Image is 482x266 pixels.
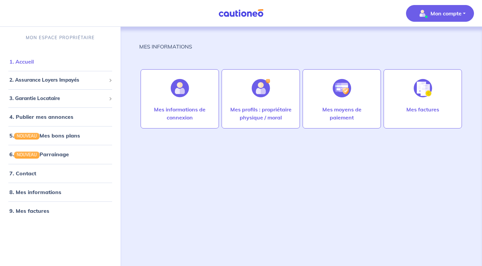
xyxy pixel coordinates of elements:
a: 4. Publier mes annonces [9,113,73,120]
p: Mon compte [430,9,462,17]
span: 2. Assurance Loyers Impayés [9,76,106,84]
p: Mes profils : propriétaire physique / moral [229,105,293,121]
p: Mes moyens de paiement [310,105,374,121]
div: 2. Assurance Loyers Impayés [3,74,118,87]
div: 7. Contact [3,167,118,180]
button: illu_account_valid_menu.svgMon compte [406,5,474,22]
span: 3. Garantie Locataire [9,95,106,102]
div: 1. Accueil [3,55,118,68]
div: 6.NOUVEAUParrainage [3,148,118,161]
p: MON ESPACE PROPRIÉTAIRE [26,34,95,41]
a: 6.NOUVEAUParrainage [9,151,69,158]
div: 4. Publier mes annonces [3,110,118,123]
a: 5.NOUVEAUMes bons plans [9,132,80,139]
p: Mes informations de connexion [148,105,212,121]
img: illu_credit_card_no_anim.svg [333,79,351,97]
div: 3. Garantie Locataire [3,92,118,105]
div: 9. Mes factures [3,204,118,217]
a: 7. Contact [9,170,36,177]
a: 9. Mes factures [9,207,49,214]
p: Mes factures [406,105,439,113]
div: 5.NOUVEAUMes bons plans [3,129,118,142]
div: 8. Mes informations [3,185,118,199]
img: Cautioneo [216,9,266,17]
p: MES INFORMATIONS [139,42,192,51]
img: illu_account_valid_menu.svg [417,8,428,19]
img: illu_account.svg [171,79,189,97]
a: 8. Mes informations [9,189,61,195]
img: illu_account_add.svg [252,79,270,97]
a: 1. Accueil [9,58,34,65]
img: illu_invoice.svg [414,79,432,97]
